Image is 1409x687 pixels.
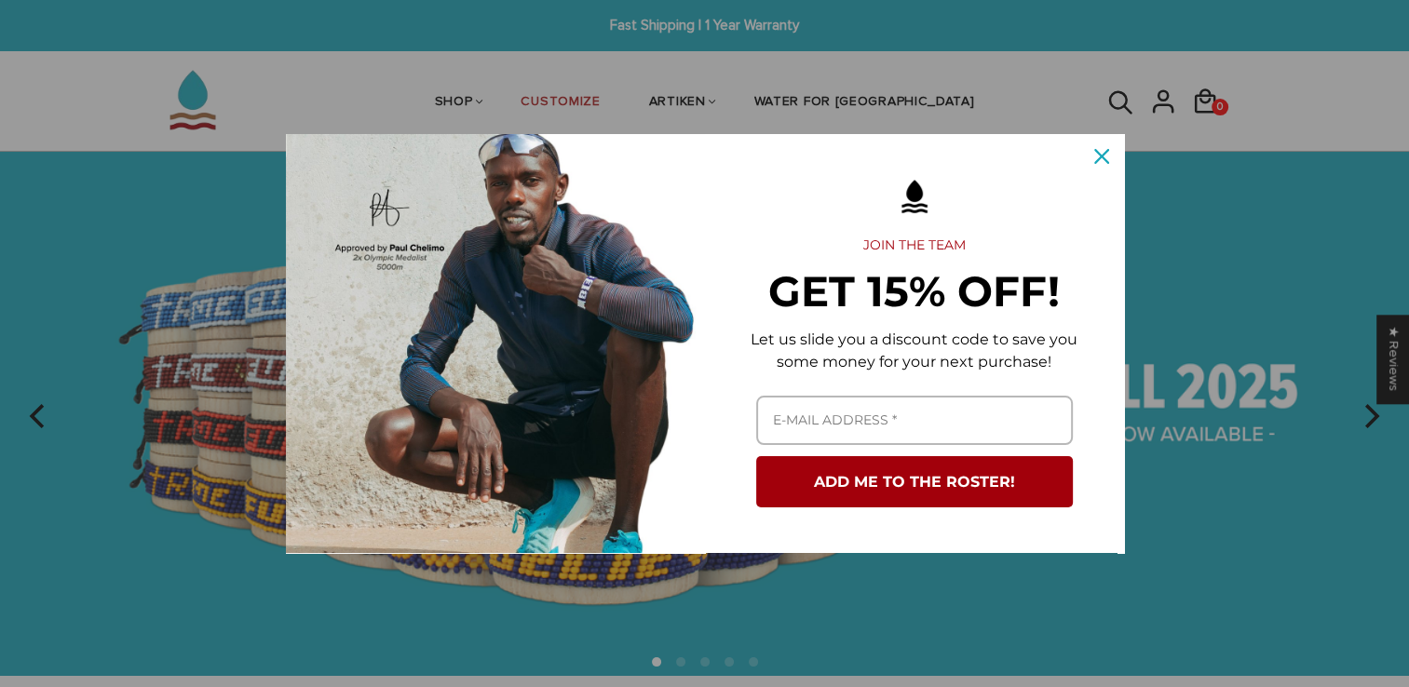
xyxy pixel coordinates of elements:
p: Let us slide you a discount code to save you some money for your next purchase! [735,329,1094,373]
svg: close icon [1094,149,1109,164]
strong: GET 15% OFF! [768,265,1060,317]
input: Email field [756,396,1073,445]
button: ADD ME TO THE ROSTER! [756,456,1073,507]
h2: JOIN THE TEAM [735,237,1094,254]
button: Close [1079,134,1124,179]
